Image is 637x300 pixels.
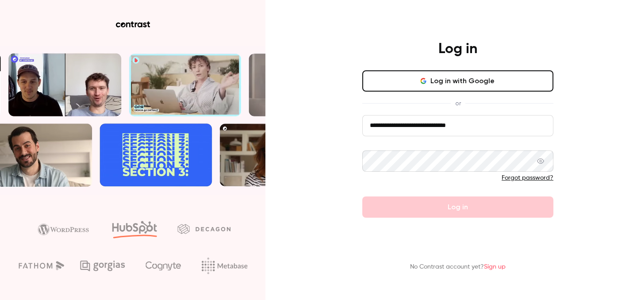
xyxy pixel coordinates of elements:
p: No Contrast account yet? [410,262,506,272]
span: or [451,99,465,108]
a: Sign up [484,264,506,270]
button: Log in with Google [362,70,553,92]
h4: Log in [438,40,477,58]
a: Forgot password? [502,175,553,181]
img: decagon [177,224,230,234]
